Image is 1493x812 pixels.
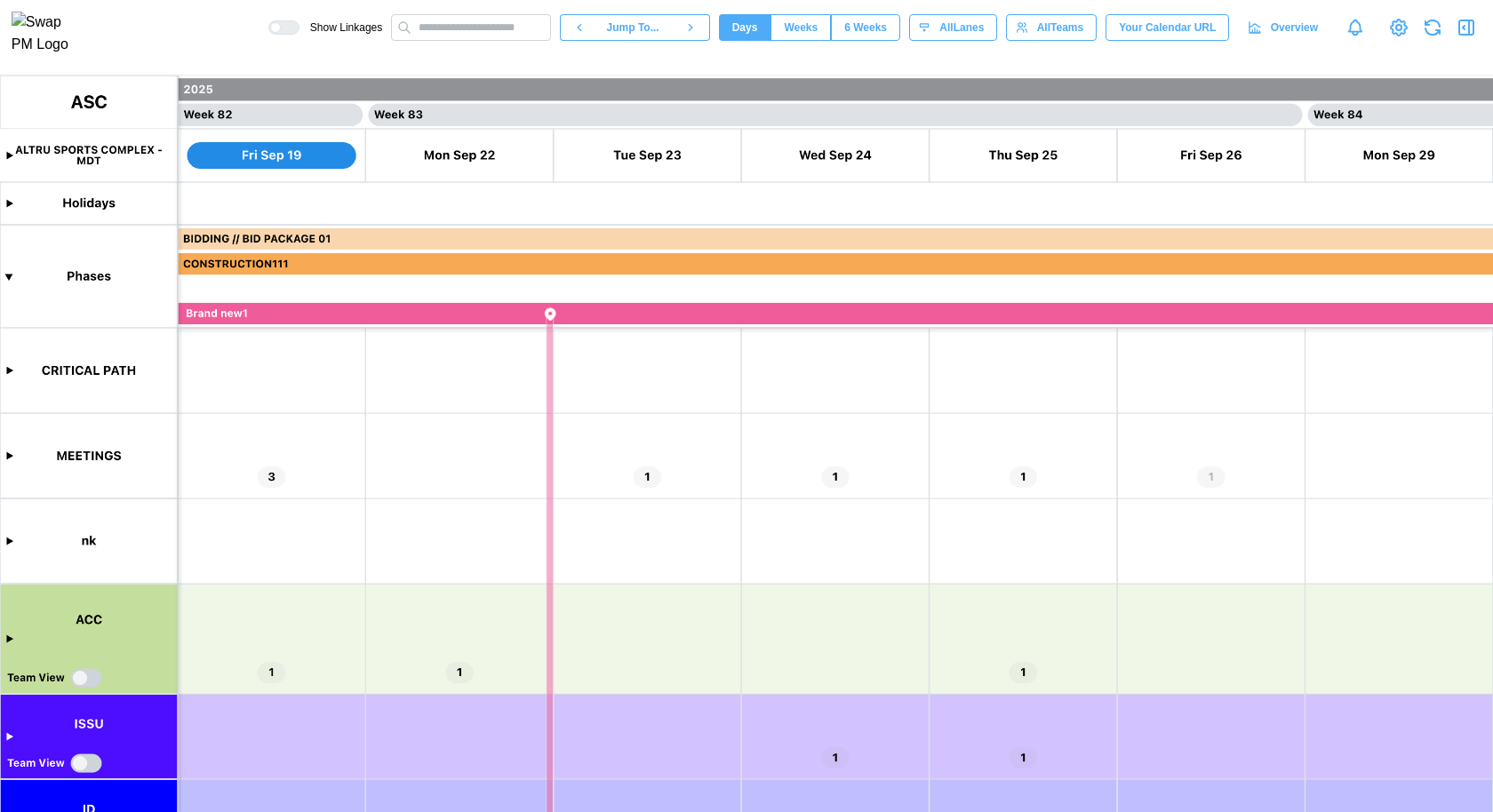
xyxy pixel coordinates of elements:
span: Jump To... [607,15,659,40]
button: AllTeams [1006,14,1097,41]
span: Overview [1271,15,1318,40]
button: AllLanes [909,14,997,41]
a: Notifications [1340,12,1370,43]
button: 6 Weeks [831,14,900,41]
img: Swap PM Logo [12,12,84,56]
span: Days [732,15,758,40]
button: Your Calendar URL [1106,14,1229,41]
button: Open Drawer [1454,15,1479,40]
span: Show Linkages [299,20,382,35]
span: All Teams [1037,15,1083,40]
span: Weeks [784,15,818,40]
span: 6 Weeks [844,15,887,40]
span: Your Calendar URL [1119,15,1216,40]
button: Days [719,14,771,41]
span: All Lanes [939,15,984,40]
button: Jump To... [598,14,671,41]
button: Weeks [770,14,831,41]
a: View Project [1386,15,1411,40]
a: Overview [1238,14,1331,41]
button: Refresh Grid [1420,15,1445,40]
